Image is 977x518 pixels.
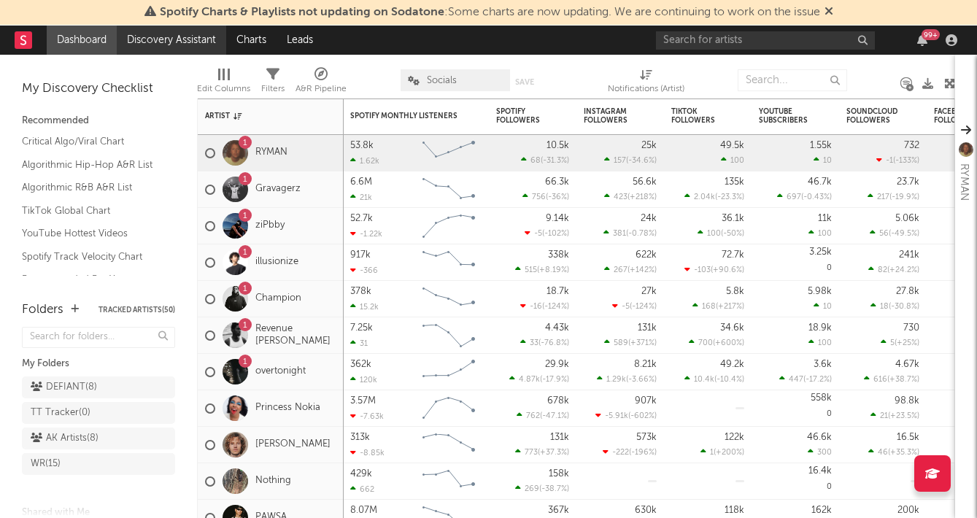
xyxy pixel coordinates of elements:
div: 36.1k [722,214,744,223]
svg: Chart title [416,208,482,244]
div: ( ) [520,338,569,347]
a: YouTube Hottest Videos [22,225,161,241]
div: Filters [261,80,285,98]
div: ( ) [684,374,744,384]
div: 16.4k [808,466,832,476]
div: ( ) [515,484,569,493]
a: Critical Algo/Viral Chart [22,134,161,150]
div: 678k [547,396,569,406]
div: 162k [811,506,832,515]
a: Champion [255,293,301,305]
div: ( ) [517,411,569,420]
div: 1.55k [810,141,832,150]
div: 338k [548,250,569,260]
div: 72.7k [722,250,744,260]
span: 423 [614,193,627,201]
span: 1 [710,449,714,457]
a: Revenue [PERSON_NAME] [255,323,336,348]
div: 0 [759,244,832,280]
div: 34.6k [720,323,744,333]
div: 313k [350,433,370,442]
a: Dashboard [47,26,117,55]
div: 24k [641,214,657,223]
span: -50 % [723,230,742,238]
div: A&R Pipeline [296,62,347,104]
div: 4.67k [895,360,919,369]
div: WR ( 15 ) [31,455,61,473]
div: -8.85k [350,448,385,457]
div: ( ) [515,265,569,274]
span: 46 [878,449,888,457]
span: 100 [818,230,832,238]
div: Filters [261,62,285,104]
div: 27k [641,287,657,296]
div: 558k [811,393,832,403]
div: 241k [899,250,919,260]
span: -0.78 % [628,230,654,238]
a: Gravagerz [255,183,301,196]
div: 7.25k [350,323,373,333]
div: 907k [635,396,657,406]
span: -23.3 % [717,193,742,201]
div: 917k [350,250,371,260]
span: 168 [702,303,716,311]
span: +142 % [630,266,654,274]
span: Socials [427,76,457,85]
div: ( ) [876,155,919,165]
span: -76.8 % [541,339,567,347]
div: 378k [350,287,371,296]
span: -10.4 % [717,376,742,384]
div: 10.5k [547,141,569,150]
div: ( ) [777,192,832,201]
div: -7.63k [350,411,384,421]
div: ( ) [864,374,919,384]
span: 5 [890,339,895,347]
div: 16.5k [897,433,919,442]
div: 131k [638,323,657,333]
span: -602 % [630,412,654,420]
a: Spotify Track Velocity Chart [22,249,161,265]
a: Algorithmic R&B A&R List [22,179,161,196]
div: 56.6k [633,177,657,187]
span: -0.43 % [803,193,830,201]
span: +371 % [630,339,654,347]
span: 773 [525,449,538,457]
span: 56 [879,230,889,238]
div: ( ) [522,192,569,201]
div: ( ) [520,301,569,311]
span: Dismiss [825,7,833,18]
div: 52.7k [350,214,373,223]
div: 6.6M [350,177,372,187]
div: ( ) [612,301,657,311]
span: +217 % [718,303,742,311]
span: 100 [818,339,832,347]
span: 21 [880,412,888,420]
div: 122k [725,433,744,442]
span: -31.3 % [543,157,567,165]
div: ( ) [692,301,744,311]
div: 8.07M [350,506,377,515]
a: WR(15) [22,453,175,475]
div: Instagram Followers [584,107,635,125]
div: ( ) [868,265,919,274]
div: ( ) [881,338,919,347]
a: Recommended For You [22,271,161,287]
span: 33 [530,339,538,347]
div: ( ) [604,155,657,165]
div: 29.9k [545,360,569,369]
div: 9.14k [546,214,569,223]
span: -19.9 % [892,193,917,201]
span: -103 [694,266,711,274]
span: -38.7 % [541,485,567,493]
div: ( ) [870,228,919,238]
div: ( ) [870,411,919,420]
div: ( ) [603,228,657,238]
div: 1.62k [350,156,379,166]
span: 515 [525,266,537,274]
div: 3.25k [809,247,832,257]
div: 3.57M [350,396,376,406]
div: 135k [725,177,744,187]
div: 429k [350,469,372,479]
div: Edit Columns [197,62,250,104]
span: 100 [707,230,721,238]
